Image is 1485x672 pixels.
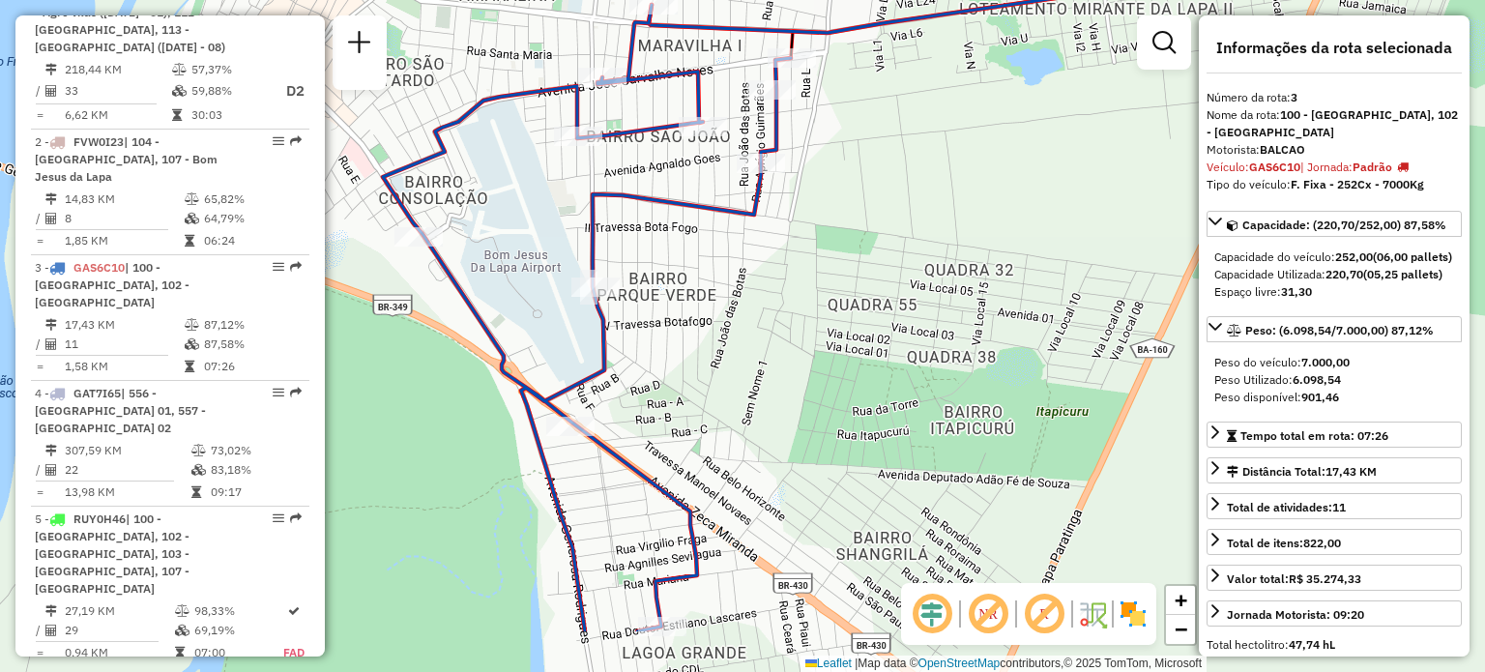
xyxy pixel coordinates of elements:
div: Veículo: [1207,159,1462,176]
i: Tempo total em rota [191,486,201,498]
div: Total de itens: [1227,535,1341,552]
td: 29 [64,621,174,640]
td: = [35,482,44,502]
i: Distância Total [45,445,57,456]
span: 2 - [35,134,218,184]
i: % de utilização do peso [191,445,206,456]
a: Exibir filtros [1145,23,1183,62]
td: 57,37% [190,60,268,79]
strong: 100 - [GEOGRAPHIC_DATA], 102 - [GEOGRAPHIC_DATA] [1207,107,1458,139]
strong: 7.000,00 [1301,355,1350,369]
td: 0,94 KM [64,643,174,662]
div: Espaço livre: [1214,283,1454,301]
i: % de utilização da cubagem [191,464,206,476]
a: Capacidade: (220,70/252,00) 87,58% [1207,211,1462,237]
strong: 31,30 [1281,284,1312,299]
img: Fluxo de ruas [1077,599,1108,629]
div: Capacidade do veículo: [1214,248,1454,266]
div: Jornada Motorista: 09:20 [1227,606,1364,624]
i: Total de Atividades [45,338,57,350]
div: Valor total: [1227,570,1361,588]
td: 11 [64,335,184,354]
td: 73,02% [210,441,302,460]
em: Opções [273,512,284,524]
i: % de utilização da cubagem [185,338,199,350]
td: = [35,357,44,376]
td: 07:26 [203,357,301,376]
td: 1,85 KM [64,231,184,250]
i: Total de Atividades [45,464,57,476]
td: / [35,621,44,640]
td: 8 [64,209,184,228]
div: Motorista: [1207,141,1462,159]
td: 59,88% [190,79,268,103]
td: 30:03 [190,105,268,125]
span: GAS6C10 [73,260,125,275]
span: GAT7I65 [73,386,121,400]
span: RUY0H46 [73,511,126,526]
a: Distância Total:17,43 KM [1207,457,1462,483]
a: Peso: (6.098,54/7.000,00) 87,12% [1207,316,1462,342]
div: Capacidade Utilizada: [1214,266,1454,283]
td: 06:24 [203,231,301,250]
h4: Informações da rota selecionada [1207,39,1462,57]
strong: BALCAO [1260,142,1305,157]
i: % de utilização da cubagem [175,625,189,636]
td: 33 [64,79,171,103]
td: 307,59 KM [64,441,190,460]
td: / [35,209,44,228]
i: % de utilização da cubagem [172,85,187,97]
td: 87,58% [203,335,301,354]
td: = [35,105,44,125]
i: % de utilização do peso [172,64,187,75]
span: | 100 - [GEOGRAPHIC_DATA], 102 - [GEOGRAPHIC_DATA] [35,260,189,309]
i: Tempo total em rota [185,235,194,247]
td: 64,79% [203,209,301,228]
td: 6,62 KM [64,105,171,125]
strong: 3 [1291,90,1297,104]
div: Peso: (6.098,54/7.000,00) 87,12% [1207,346,1462,414]
span: 3 - [35,260,189,309]
i: Total de Atividades [45,213,57,224]
i: Distância Total [45,319,57,331]
td: / [35,79,44,103]
span: − [1175,617,1187,641]
strong: 901,46 [1301,390,1339,404]
td: 218,44 KM [64,60,171,79]
td: FAD [282,643,306,662]
i: Distância Total [45,64,57,75]
div: Tipo do veículo: [1207,176,1462,193]
span: Capacidade: (220,70/252,00) 87,58% [1242,218,1446,232]
div: Peso Utilizado: [1214,371,1454,389]
i: % de utilização do peso [185,319,199,331]
em: Rota exportada [290,387,302,398]
i: Total de Atividades [45,625,57,636]
a: Total de itens:822,00 [1207,529,1462,555]
i: Tempo total em rota [172,109,182,121]
strong: 220,70 [1325,267,1363,281]
em: Opções [273,135,284,147]
a: Nova sessão e pesquisa [340,23,379,67]
span: Exibir NR [965,591,1011,637]
td: 69,19% [193,621,283,640]
span: | [855,657,858,670]
a: Zoom out [1166,615,1195,644]
i: % de utilização do peso [175,605,189,617]
div: Peso disponível: [1214,389,1454,406]
i: % de utilização do peso [185,193,199,205]
i: Tipo do veículo ou veículo exclusivo violado [1397,161,1409,173]
span: | 100 - [GEOGRAPHIC_DATA], 102 - [GEOGRAPHIC_DATA], 103 - [GEOGRAPHIC_DATA], 107 - [GEOGRAPHIC_DATA] [35,511,189,596]
span: | 556 - [GEOGRAPHIC_DATA] 01, 557 - [GEOGRAPHIC_DATA] 02 [35,386,206,435]
a: Zoom in [1166,586,1195,615]
span: Tempo total em rota: 07:26 [1240,428,1388,443]
td: 83,18% [210,460,302,480]
strong: R$ 35.274,33 [1289,571,1361,586]
td: 13,98 KM [64,482,190,502]
a: Valor total:R$ 35.274,33 [1207,565,1462,591]
a: OpenStreetMap [918,657,1001,670]
strong: 822,00 [1303,536,1341,550]
em: Rota exportada [290,261,302,273]
i: Distância Total [45,605,57,617]
td: 14,83 KM [64,190,184,209]
td: 22 [64,460,190,480]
